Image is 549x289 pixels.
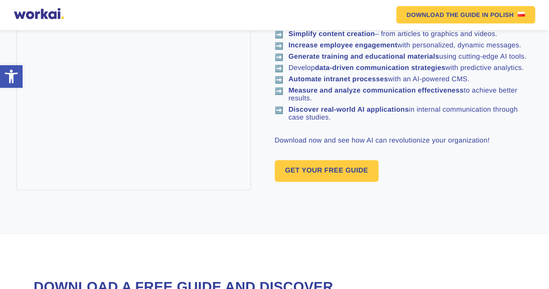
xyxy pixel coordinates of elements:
[289,53,439,60] strong: Generate training and educational materials
[275,106,533,122] li: in internal communication through case studies.
[275,30,533,38] li: – from articles to graphics and videos.
[275,53,533,61] li: using cutting-edge AI tools.
[315,64,445,72] strong: data-driven communication strategies
[275,76,533,83] li: with an AI-powered CMS.
[275,106,283,115] span: ➡️
[275,87,283,96] span: ➡️
[289,30,375,38] strong: Simplify content creation
[275,64,533,72] li: Develop with predictive analytics.
[85,89,125,97] a: Terms of Use
[289,87,464,94] strong: Measure and analyze communication effectiveness
[275,42,533,50] li: with personalized, dynamic messages.
[275,64,283,73] span: ➡️
[275,30,283,39] span: ➡️
[275,87,533,103] li: to achieve better results.
[275,160,379,182] a: GET YOUR FREE GUIDE
[275,53,283,62] span: ➡️
[275,76,283,84] span: ➡️
[289,42,398,49] strong: Increase employee engagement
[275,42,283,50] span: ➡️
[2,146,8,151] input: email messages*
[137,89,178,97] a: Privacy Policy
[396,6,536,23] a: DOWNLOAD THE GUIDEIN POLISHUS flag
[518,12,525,17] img: US flag
[289,76,388,83] strong: Automate intranet processes
[407,12,480,18] em: DOWNLOAD THE GUIDE
[275,136,533,146] p: Download now and see how AI can revolutionize your organization!
[11,144,61,153] p: email messages
[289,106,409,113] strong: Discover real-world AI applications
